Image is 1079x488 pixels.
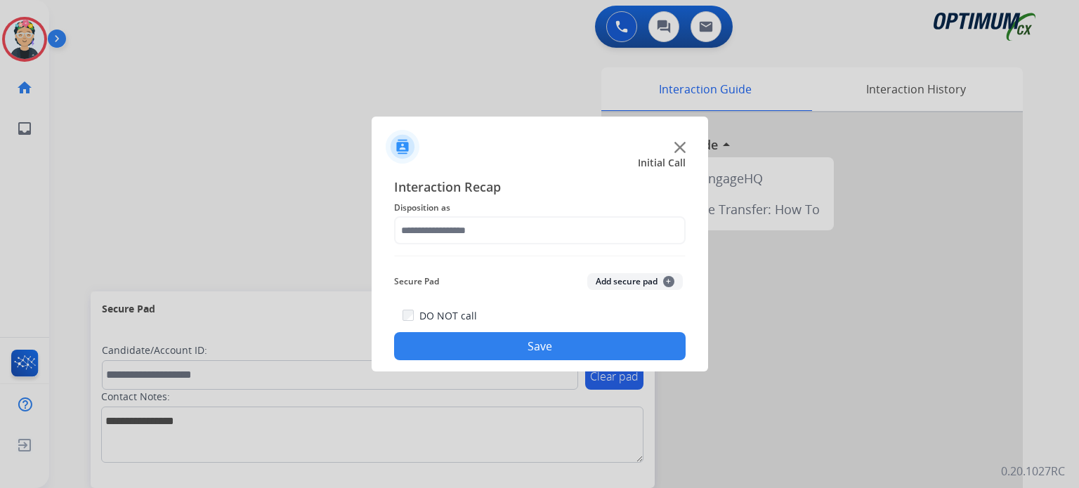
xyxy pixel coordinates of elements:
span: Disposition as [394,199,686,216]
span: Initial Call [638,156,686,170]
button: Add secure pad+ [587,273,683,290]
p: 0.20.1027RC [1001,463,1065,480]
button: Save [394,332,686,360]
span: + [663,276,674,287]
span: Interaction Recap [394,177,686,199]
img: contactIcon [386,130,419,164]
label: DO NOT call [419,309,477,323]
span: Secure Pad [394,273,439,290]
